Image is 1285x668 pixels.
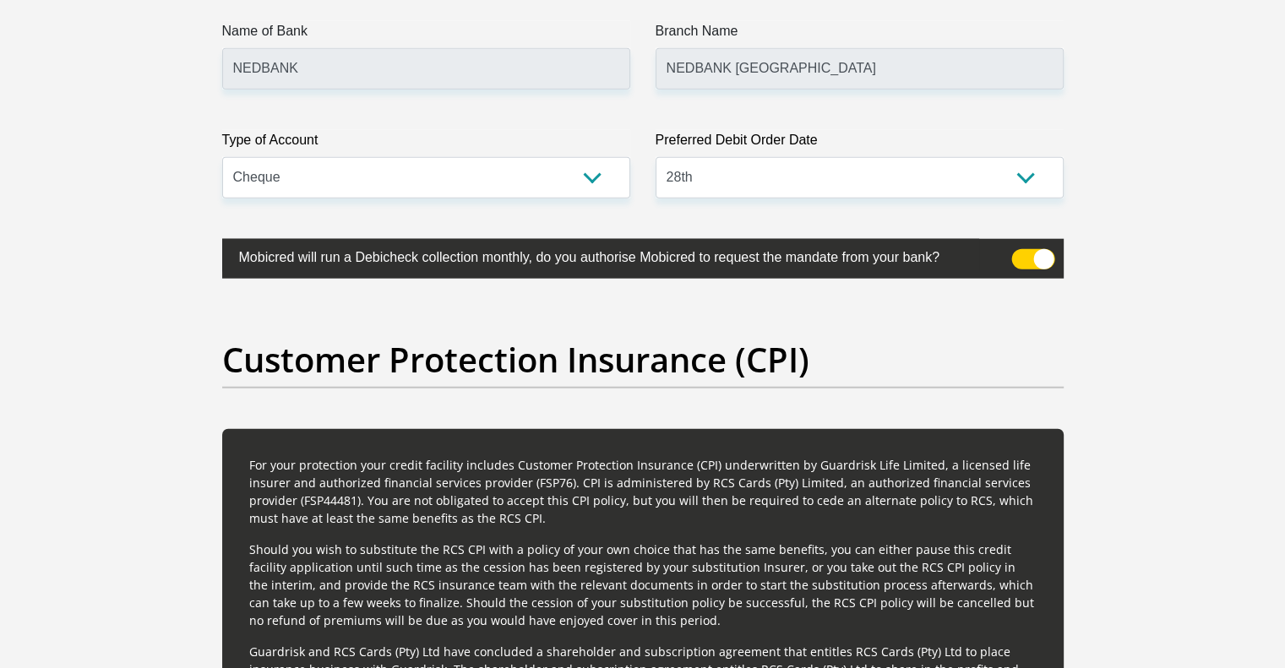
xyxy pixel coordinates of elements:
[222,339,1064,380] h2: Customer Protection Insurance (CPI)
[222,239,979,272] label: Mobicred will run a Debicheck collection monthly, do you authorise Mobicred to request the mandat...
[656,48,1064,90] input: Branch Name
[249,540,1037,629] p: Should you wish to substitute the RCS CPI with a policy of your own choice that has the same bene...
[222,48,630,90] input: Name of Bank
[656,21,1064,48] label: Branch Name
[249,456,1037,527] p: For your protection your credit facility includes Customer Protection Insurance (CPI) underwritte...
[222,21,630,48] label: Name of Bank
[222,130,630,157] label: Type of Account
[656,130,1064,157] label: Preferred Debit Order Date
